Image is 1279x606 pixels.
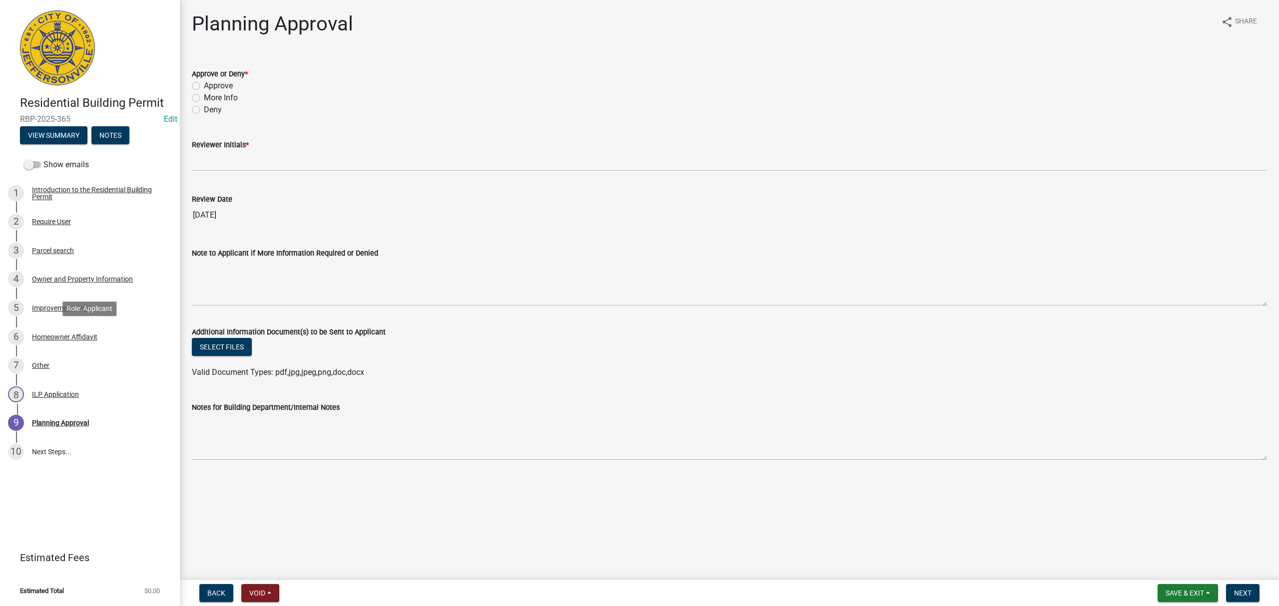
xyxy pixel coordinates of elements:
span: Share [1235,16,1257,28]
div: 2 [8,214,24,230]
span: Void [249,589,265,597]
h1: Planning Approval [192,12,353,36]
div: Require User [32,218,71,225]
button: Save & Exit [1158,584,1218,602]
div: 8 [8,386,24,402]
label: Show emails [24,159,89,171]
span: Valid Document Types: pdf,jpg,jpeg,png,doc,docx [192,367,364,377]
div: Improvement Type [32,304,90,311]
button: Notes [91,126,129,144]
div: Homeowner Affidavit [32,333,97,340]
button: Next [1226,584,1260,602]
label: Reviewer Initials [192,142,249,149]
label: More Info [204,92,238,104]
label: Note to Applicant if More Information Required or Denied [192,250,378,257]
label: Additional Information Document(s) to be Sent to Applicant [192,329,386,336]
a: Estimated Fees [8,548,164,568]
span: $0.00 [144,588,160,594]
span: Estimated Total [20,588,64,594]
label: Approve or Deny [192,71,248,78]
label: Notes for Building Department/Internal Notes [192,404,340,411]
div: 7 [8,357,24,373]
i: share [1221,16,1233,28]
span: RBP-2025-365 [20,114,160,124]
wm-modal-confirm: Summary [20,132,87,140]
label: Approve [204,80,233,92]
div: 5 [8,300,24,316]
div: 3 [8,243,24,259]
div: Planning Approval [32,419,89,426]
div: Other [32,362,49,369]
button: Void [241,584,279,602]
div: Parcel search [32,247,74,254]
div: ILP Application [32,391,79,398]
div: 9 [8,415,24,431]
label: Review Date [192,196,232,203]
span: Back [207,589,225,597]
wm-modal-confirm: Edit Application Number [164,114,177,124]
span: Save & Exit [1166,589,1204,597]
img: City of Jeffersonville, Indiana [20,10,95,85]
wm-modal-confirm: Notes [91,132,129,140]
button: Select files [192,338,252,356]
div: Introduction to the Residential Building Permit [32,186,164,200]
button: View Summary [20,126,87,144]
div: 6 [8,329,24,345]
button: Back [199,584,233,602]
div: 10 [8,444,24,460]
div: 1 [8,185,24,201]
span: Next [1234,589,1252,597]
a: Edit [164,114,177,124]
label: Deny [204,104,222,116]
button: shareShare [1213,12,1265,31]
div: Owner and Property Information [32,276,133,283]
div: 4 [8,271,24,287]
div: Role: Applicant [62,302,116,316]
h4: Residential Building Permit [20,96,172,110]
